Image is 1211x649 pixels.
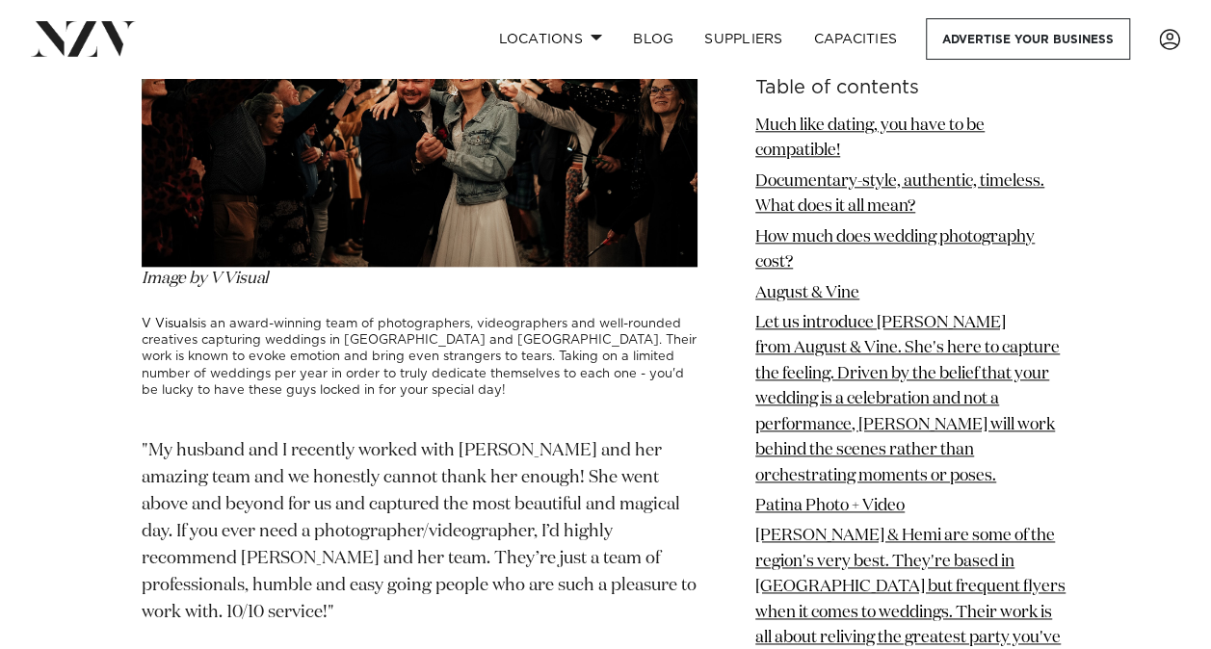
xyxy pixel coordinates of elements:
[755,315,1060,484] a: Let us introduce [PERSON_NAME] from August & Vine. She's here to capture the feeling. Driven by t...
[755,229,1035,271] a: How much does wedding photography cost?
[755,498,905,514] a: Patina Photo + Video
[799,18,913,60] a: Capacities
[689,18,798,60] a: SUPPLIERS
[142,437,698,626] div: "My husband and I recently worked with [PERSON_NAME] and her amazing team and we honestly cannot ...
[483,18,618,60] a: Locations
[755,78,1069,98] h6: Table of contents
[142,318,197,330] a: V Visuals
[755,117,985,159] a: Much like dating, you have to be compatible!
[142,316,698,399] h3: is an award-winning team of photographers, videographers and well-rounded creatives capturing wed...
[755,173,1044,215] a: Documentary-style, authentic, timeless. What does it all mean?
[31,21,136,56] img: nzv-logo.png
[618,18,689,60] a: BLOG
[755,285,859,301] a: August & Vine
[142,73,698,287] em: Image by V Visual
[926,18,1130,60] a: Advertise your business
